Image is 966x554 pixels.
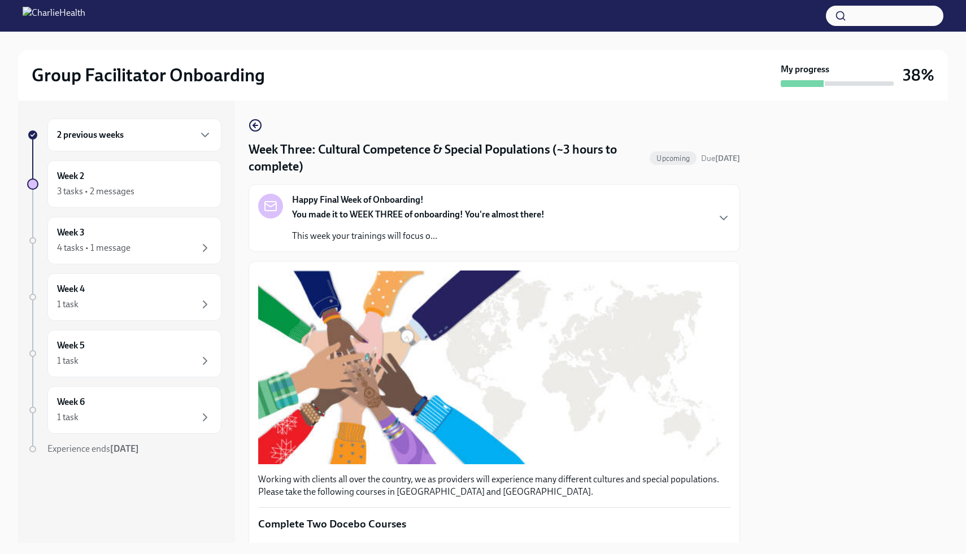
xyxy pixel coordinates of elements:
[903,65,934,85] h3: 38%
[23,7,85,25] img: CharlieHealth
[57,411,79,424] div: 1 task
[27,217,221,264] a: Week 34 tasks • 1 message
[57,355,79,367] div: 1 task
[701,154,740,163] span: Due
[27,386,221,434] a: Week 61 task
[258,473,730,498] p: Working with clients all over the country, we as providers will experience many different culture...
[110,443,139,454] strong: [DATE]
[57,226,85,239] h6: Week 3
[47,443,139,454] span: Experience ends
[781,63,829,76] strong: My progress
[27,160,221,208] a: Week 23 tasks • 2 messages
[57,185,134,198] div: 3 tasks • 2 messages
[57,129,124,141] h6: 2 previous weeks
[57,298,79,311] div: 1 task
[57,242,130,254] div: 4 tasks • 1 message
[258,540,730,553] p: Please complete these Docebo courses next:
[344,541,360,552] strong: two
[27,330,221,377] a: Week 51 task
[57,170,84,182] h6: Week 2
[57,396,85,408] h6: Week 6
[32,64,265,86] h2: Group Facilitator Onboarding
[57,339,85,352] h6: Week 5
[249,141,645,175] h4: Week Three: Cultural Competence & Special Populations (~3 hours to complete)
[258,517,730,531] p: Complete Two Docebo Courses
[57,283,85,295] h6: Week 4
[27,273,221,321] a: Week 41 task
[47,119,221,151] div: 2 previous weeks
[292,194,424,206] strong: Happy Final Week of Onboarding!
[292,209,545,220] strong: You made it to WEEK THREE of onboarding! You're almost there!
[650,154,697,163] span: Upcoming
[715,154,740,163] strong: [DATE]
[258,271,730,464] button: Zoom image
[292,230,545,242] p: This week your trainings will focus o...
